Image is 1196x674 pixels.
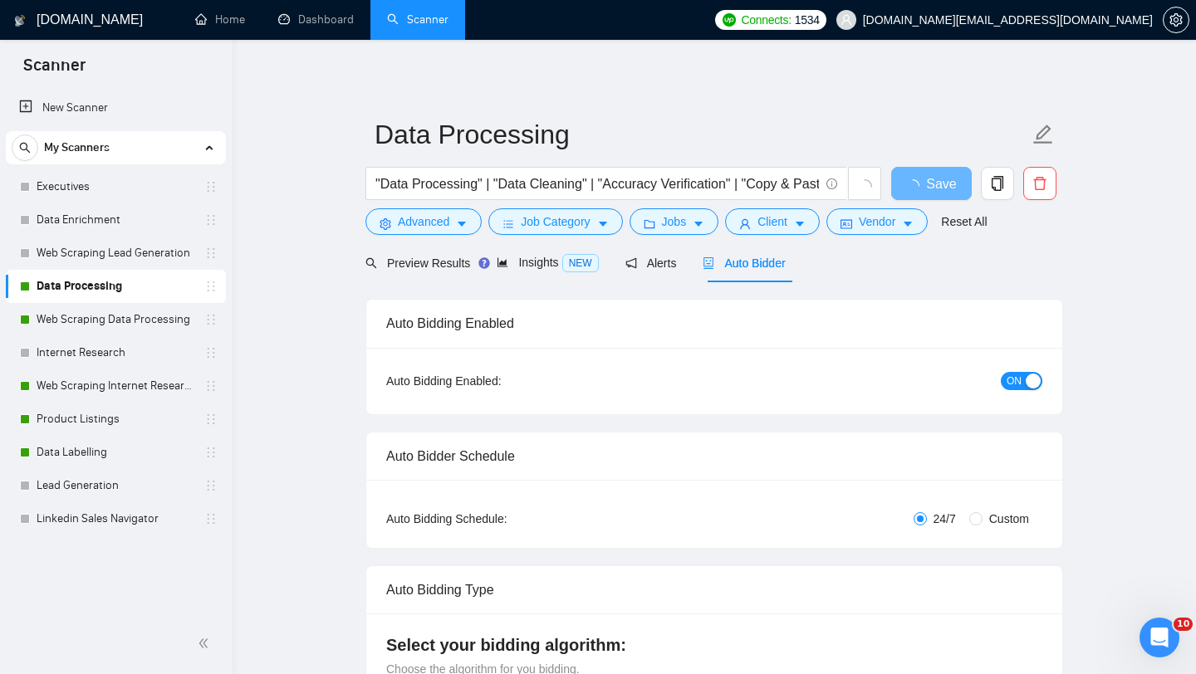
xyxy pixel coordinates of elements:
[198,635,214,652] span: double-left
[204,280,218,293] span: holder
[14,7,26,34] img: logo
[195,12,245,27] a: homeHome
[6,91,226,125] li: New Scanner
[204,479,218,492] span: holder
[204,313,218,326] span: holder
[1140,618,1179,657] iframe: Intercom live chat
[741,11,791,29] span: Connects:
[37,336,194,369] a: Internet Research
[37,237,194,270] a: Web Scraping Lead Generation
[6,131,226,535] li: My Scanners
[37,203,194,237] a: Data Enrichment
[12,134,38,161] button: search
[19,91,213,125] a: New Scanner
[12,142,37,154] span: search
[204,413,218,426] span: holder
[204,446,218,459] span: holder
[204,346,218,359] span: holder
[1163,13,1189,27] a: setting
[723,13,736,27] img: upwork-logo.png
[387,12,448,27] a: searchScanner
[204,512,218,525] span: holder
[37,170,194,203] a: Executives
[37,436,194,469] a: Data Labelling
[204,247,218,260] span: holder
[841,14,852,26] span: user
[1174,618,1193,631] span: 10
[37,270,194,303] a: Data Processing
[204,213,218,227] span: holder
[10,53,99,88] span: Scanner
[795,11,820,29] span: 1534
[37,502,194,535] a: Linkedin Sales Navigator
[1164,13,1189,27] span: setting
[204,379,218,393] span: holder
[37,469,194,502] a: Lead Generation
[37,303,194,336] a: Web Scraping Data Processing
[37,369,194,403] a: Web Scraping Internet Research
[37,403,194,436] a: Product Listings
[44,131,110,164] span: My Scanners
[278,12,354,27] a: dashboardDashboard
[204,180,218,193] span: holder
[1163,7,1189,33] button: setting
